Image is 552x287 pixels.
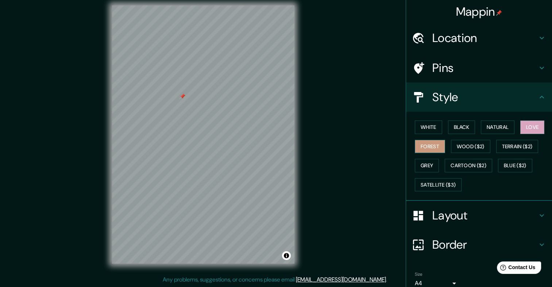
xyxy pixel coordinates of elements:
h4: Mappin [456,4,502,19]
canvas: Map [112,5,294,264]
h4: Pins [432,61,537,75]
img: pin-icon.png [496,10,502,16]
button: Black [448,120,475,134]
button: Cartoon ($2) [445,159,492,172]
div: Pins [406,53,552,83]
div: Location [406,23,552,53]
div: . [388,275,390,284]
label: Size [415,271,422,278]
button: Satellite ($3) [415,178,462,192]
button: Natural [481,120,514,134]
iframe: Help widget launcher [487,259,544,279]
div: . [387,275,388,284]
p: Any problems, suggestions, or concerns please email . [163,275,387,284]
button: Toggle attribution [282,251,291,260]
h4: Style [432,90,537,104]
div: Layout [406,201,552,230]
button: Terrain ($2) [496,140,539,153]
button: Love [520,120,544,134]
button: White [415,120,442,134]
div: Border [406,230,552,259]
h4: Border [432,237,537,252]
h4: Location [432,31,537,45]
button: Blue ($2) [498,159,532,172]
button: Forest [415,140,445,153]
button: Wood ($2) [451,140,490,153]
h4: Layout [432,208,537,223]
a: [EMAIL_ADDRESS][DOMAIN_NAME] [296,276,386,283]
button: Grey [415,159,439,172]
div: Style [406,83,552,112]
